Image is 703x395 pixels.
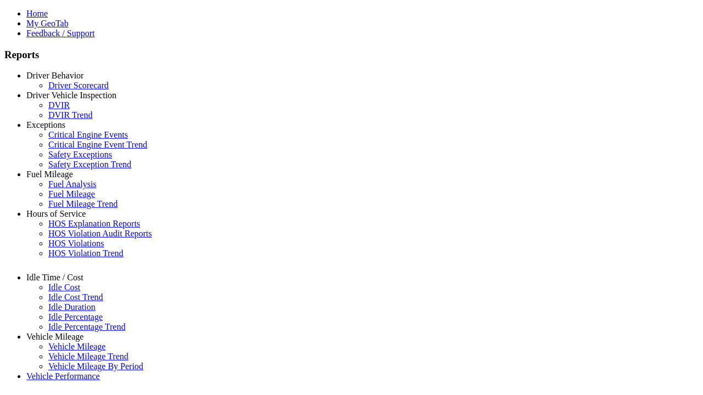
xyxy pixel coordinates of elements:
[48,362,143,371] a: Vehicle Mileage By Period
[48,239,104,248] a: HOS Violations
[48,189,95,199] a: Fuel Mileage
[48,342,105,351] a: Vehicle Mileage
[48,249,124,258] a: HOS Violation Trend
[48,179,97,189] a: Fuel Analysis
[26,91,116,100] a: Driver Vehicle Inspection
[26,332,83,341] a: Vehicle Mileage
[48,110,92,120] a: DVIR Trend
[48,140,147,149] a: Critical Engine Event Trend
[48,312,103,321] a: Idle Percentage
[48,292,103,302] a: Idle Cost Trend
[48,100,70,110] a: DVIR
[48,81,109,90] a: Driver Scorecard
[48,229,152,238] a: HOS Violation Audit Reports
[48,130,128,139] a: Critical Engine Events
[48,219,140,228] a: HOS Explanation Reports
[26,371,100,381] a: Vehicle Performance
[48,160,131,169] a: Safety Exception Trend
[26,273,83,282] a: Idle Time / Cost
[26,71,83,80] a: Driver Behavior
[48,283,80,292] a: Idle Cost
[48,199,118,208] a: Fuel Mileage Trend
[4,49,699,61] h3: Reports
[26,9,48,18] a: Home
[48,302,96,312] a: Idle Duration
[48,150,112,159] a: Safety Exceptions
[26,29,94,38] a: Feedback / Support
[26,120,65,129] a: Exceptions
[48,322,125,331] a: Idle Percentage Trend
[26,19,69,28] a: My GeoTab
[26,170,73,179] a: Fuel Mileage
[48,352,129,361] a: Vehicle Mileage Trend
[26,209,86,218] a: Hours of Service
